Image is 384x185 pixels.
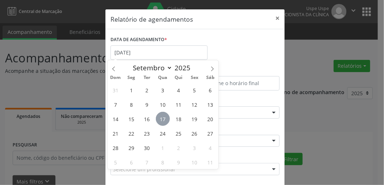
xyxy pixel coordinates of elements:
[130,63,173,73] select: Month
[124,97,138,111] span: Setembro 8, 2025
[140,97,154,111] span: Setembro 9, 2025
[108,112,122,126] span: Setembro 14, 2025
[172,97,186,111] span: Setembro 11, 2025
[124,126,138,140] span: Setembro 22, 2025
[140,112,154,126] span: Setembro 16, 2025
[188,97,202,111] span: Setembro 12, 2025
[156,112,170,126] span: Setembro 17, 2025
[108,141,122,155] span: Setembro 28, 2025
[110,45,208,60] input: Selecione uma data ou intervalo
[172,141,186,155] span: Outubro 2, 2025
[188,83,202,97] span: Setembro 5, 2025
[139,75,155,80] span: Ter
[172,126,186,140] span: Setembro 25, 2025
[123,75,139,80] span: Seg
[270,9,285,27] button: Close
[188,126,202,140] span: Setembro 26, 2025
[197,65,280,76] label: ATÉ
[124,141,138,155] span: Setembro 29, 2025
[203,126,217,140] span: Setembro 27, 2025
[156,97,170,111] span: Setembro 10, 2025
[156,155,170,169] span: Outubro 8, 2025
[203,83,217,97] span: Setembro 6, 2025
[108,126,122,140] span: Setembro 21, 2025
[156,126,170,140] span: Setembro 24, 2025
[110,14,193,24] h5: Relatório de agendamentos
[155,75,171,80] span: Qua
[197,76,280,91] input: Selecione o horário final
[203,75,218,80] span: Sáb
[156,141,170,155] span: Outubro 1, 2025
[108,155,122,169] span: Outubro 5, 2025
[140,83,154,97] span: Setembro 2, 2025
[108,97,122,111] span: Setembro 7, 2025
[124,155,138,169] span: Outubro 6, 2025
[203,112,217,126] span: Setembro 20, 2025
[203,97,217,111] span: Setembro 13, 2025
[156,83,170,97] span: Setembro 3, 2025
[172,83,186,97] span: Setembro 4, 2025
[140,126,154,140] span: Setembro 23, 2025
[171,75,187,80] span: Qui
[108,83,122,97] span: Agosto 31, 2025
[172,112,186,126] span: Setembro 18, 2025
[140,155,154,169] span: Outubro 7, 2025
[172,155,186,169] span: Outubro 9, 2025
[124,112,138,126] span: Setembro 15, 2025
[203,141,217,155] span: Outubro 4, 2025
[203,155,217,169] span: Outubro 11, 2025
[124,83,138,97] span: Setembro 1, 2025
[113,166,175,173] span: Selecione um profissional
[188,141,202,155] span: Outubro 3, 2025
[172,63,196,72] input: Year
[188,155,202,169] span: Outubro 10, 2025
[140,141,154,155] span: Setembro 30, 2025
[108,75,123,80] span: Dom
[110,34,167,45] label: DATA DE AGENDAMENTO
[188,112,202,126] span: Setembro 19, 2025
[187,75,203,80] span: Sex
